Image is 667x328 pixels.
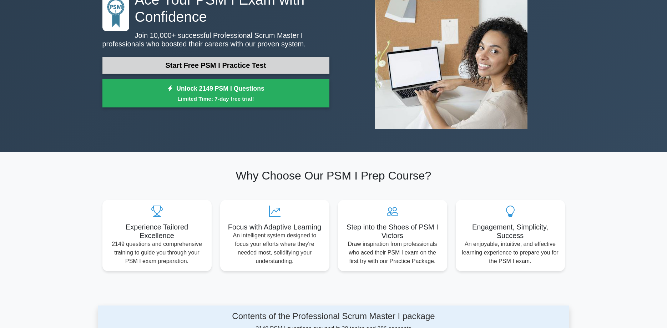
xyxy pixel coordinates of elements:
h5: Experience Tailored Excellence [108,223,206,240]
a: Unlock 2149 PSM I QuestionsLimited Time: 7-day free trial! [102,79,329,108]
p: Join 10,000+ successful Professional Scrum Master I professionals who boosted their careers with ... [102,31,329,48]
h5: Focus with Adaptive Learning [226,223,324,231]
p: Draw inspiration from professionals who aced their PSM I exam on the first try with our Practice ... [344,240,441,266]
p: An enjoyable, intuitive, and effective learning experience to prepare you for the PSM I exam. [461,240,559,266]
small: Limited Time: 7-day free trial! [111,95,320,103]
h5: Step into the Shoes of PSM I Victors [344,223,441,240]
a: Start Free PSM I Practice Test [102,57,329,74]
h2: Why Choose Our PSM I Prep Course? [102,169,565,182]
h5: Engagement, Simplicity, Success [461,223,559,240]
p: An intelligent system designed to focus your efforts where they're needed most, solidifying your ... [226,231,324,266]
p: 2149 questions and comprehensive training to guide you through your PSM I exam preparation. [108,240,206,266]
h4: Contents of the Professional Scrum Master I package [166,311,502,322]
